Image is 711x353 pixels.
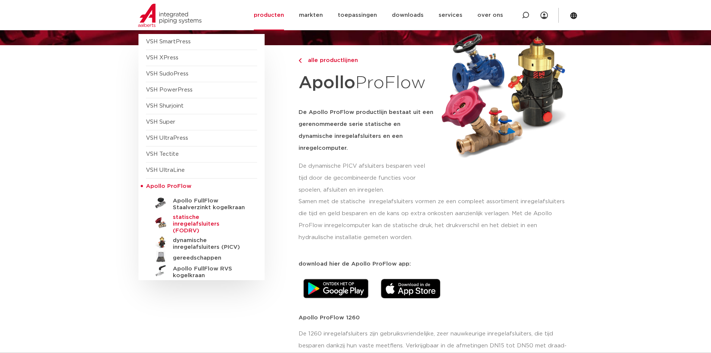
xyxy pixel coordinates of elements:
[173,214,247,234] h5: statische inregelafsluiters (FODRV)
[146,167,185,173] a: VSH UltraLine
[299,315,573,321] p: Apollo ProFlow 1260
[299,69,434,97] h1: ProFlow
[173,255,247,261] h5: gereedschappen
[146,263,257,279] a: Apollo FullFlow RVS kogelkraan
[146,135,188,141] a: VSH UltraPress
[146,234,257,251] a: dynamische inregelafsluiters (PICV)
[173,198,247,211] h5: Apollo FullFlow Staalverzinkt kogelkraan
[146,119,175,125] a: VSH Super
[146,195,257,211] a: Apollo FullFlow Staalverzinkt kogelkraan
[299,58,302,63] img: chevron-right.svg
[299,56,434,65] a: alle productlijnen
[146,39,191,44] a: VSH SmartPress
[146,211,257,234] a: statische inregelafsluiters (FODRV)
[299,160,434,196] p: De dynamische PICV afsluiters besparen veel tijd door de gecombineerde functies voor spoelen, afs...
[146,55,178,61] a: VSH XPress
[303,58,358,63] span: alle productlijnen
[299,74,355,92] strong: Apollo
[146,103,184,109] a: VSH Shurjoint
[299,106,434,154] h5: De Apollo ProFlow productlijn bestaat uit een gerenommeerde serie statische en dynamische inregel...
[146,87,193,93] a: VSH PowerPress
[146,71,188,77] a: VSH SudoPress
[299,261,573,267] p: download hier de Apollo ProFlow app:
[146,183,191,189] span: Apollo ProFlow
[299,196,573,244] p: Samen met de statische inregelafsluiters vormen ze een compleet assortiment inregelafsluiters die...
[146,251,257,263] a: gereedschappen
[173,237,247,251] h5: dynamische inregelafsluiters (PICV)
[173,266,247,279] h5: Apollo FullFlow RVS kogelkraan
[146,151,179,157] a: VSH Tectite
